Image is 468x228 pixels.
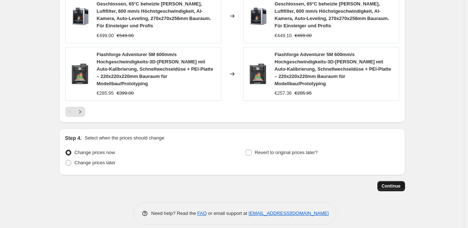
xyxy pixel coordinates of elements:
button: Continue [377,181,405,191]
span: Flashforge Adventurer 5M 600mm/s Hochgeschwindigkeits-3D-[PERSON_NAME] mit Auto-Kalibrierung, Sch... [275,52,391,86]
a: [EMAIL_ADDRESS][DOMAIN_NAME] [249,211,329,216]
img: 61OjaR336LL_80x.jpg [247,63,269,85]
div: €285.95 [97,90,114,97]
h2: Step 4. [65,134,82,142]
span: or email support at [207,211,249,216]
nav: Pagination [65,107,85,117]
span: Need help? Read the [151,211,198,216]
div: €449.10 [275,32,292,39]
img: 61ylStOupbL_80x.jpg [69,5,91,27]
strike: €499.00 [295,32,312,39]
span: Continue [382,183,401,189]
p: Select when the prices should change [84,134,164,142]
span: Revert to original prices later? [255,150,318,155]
img: 61OjaR336LL_80x.jpg [69,63,91,85]
span: Change prices now [75,150,115,155]
strike: €399.00 [117,90,134,97]
div: €499.00 [97,32,114,39]
div: €257.36 [275,90,292,97]
strike: €549.00 [117,32,134,39]
img: 61ylStOupbL_80x.jpg [247,5,269,27]
span: Flashforge Adventurer 5M 600mm/s Hochgeschwindigkeits-3D-[PERSON_NAME] mit Auto-Kalibrierung, Sch... [97,52,213,86]
span: Change prices later [75,160,116,165]
a: FAQ [197,211,207,216]
button: Next [75,107,85,117]
strike: €285.95 [295,90,312,97]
